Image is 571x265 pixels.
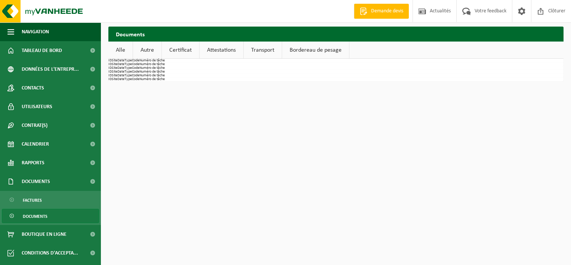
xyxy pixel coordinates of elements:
th: ID [108,77,112,81]
a: Transport [244,42,282,59]
span: Factures [23,193,42,207]
th: ID [108,74,112,77]
th: Site [112,70,117,74]
th: Type [124,70,132,74]
th: Site [112,63,117,66]
a: Certificat [162,42,199,59]
span: Boutique en ligne [22,225,67,244]
h2: Documents [108,27,564,41]
th: Date [117,66,124,70]
span: Demande devis [369,7,405,15]
th: Numéro de tâche [139,63,165,66]
span: Utilisateurs [22,97,52,116]
span: Documents [22,172,50,191]
th: Code [132,70,139,74]
th: Date [117,63,124,66]
a: Attestations [200,42,243,59]
span: Contrat(s) [22,116,47,135]
th: ID [108,70,112,74]
th: Numéro de tâche [139,70,165,74]
th: ID [108,59,112,63]
th: Type [124,77,132,81]
th: Date [117,70,124,74]
span: Tableau de bord [22,41,62,60]
th: ID [108,63,112,66]
a: Autre [133,42,161,59]
a: Demande devis [354,4,409,19]
th: Code [132,59,139,63]
th: Code [132,74,139,77]
th: Type [124,63,132,66]
a: Alle [108,42,133,59]
th: Site [112,66,117,70]
span: Documents [23,209,47,223]
th: Code [132,77,139,81]
a: Factures [2,193,99,207]
th: Type [124,59,132,63]
span: Calendrier [22,135,49,153]
th: Date [117,77,124,81]
th: Type [124,74,132,77]
span: Conditions d'accepta... [22,244,78,262]
th: Numéro de tâche [139,74,165,77]
th: Type [124,66,132,70]
th: Code [132,66,139,70]
span: Navigation [22,22,49,41]
th: Site [112,59,117,63]
a: Documents [2,209,99,223]
th: Numéro de tâche [139,59,165,63]
th: Site [112,74,117,77]
span: Données de l'entrepr... [22,60,79,79]
th: ID [108,66,112,70]
th: Date [117,59,124,63]
a: Bordereau de pesage [282,42,349,59]
th: Numéro de tâche [139,77,165,81]
th: Code [132,63,139,66]
span: Contacts [22,79,44,97]
th: Date [117,74,124,77]
span: Rapports [22,153,44,172]
th: Numéro de tâche [139,66,165,70]
th: Site [112,77,117,81]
